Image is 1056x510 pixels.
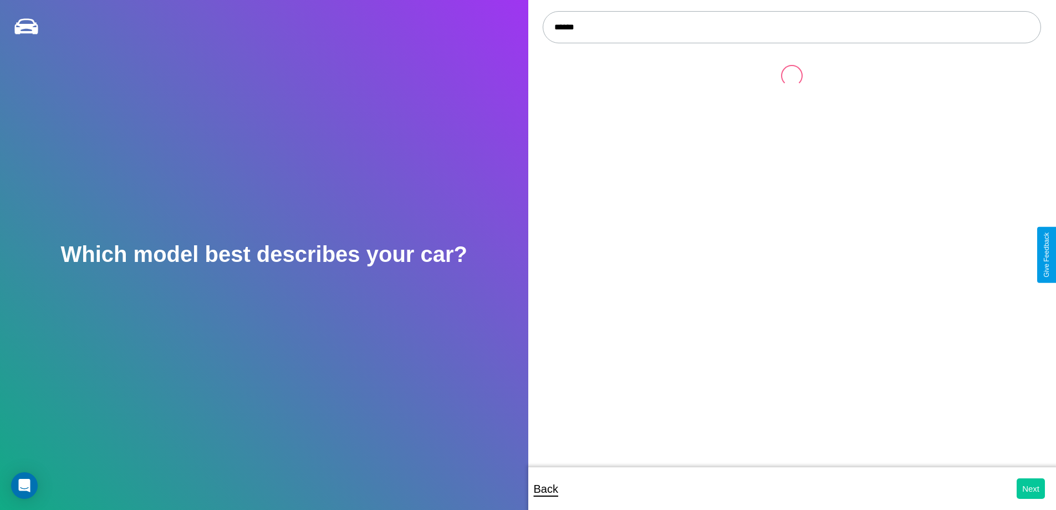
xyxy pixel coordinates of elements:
[534,479,558,499] p: Back
[1017,478,1045,499] button: Next
[1043,233,1050,277] div: Give Feedback
[60,242,467,267] h2: Which model best describes your car?
[11,472,38,499] div: Open Intercom Messenger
